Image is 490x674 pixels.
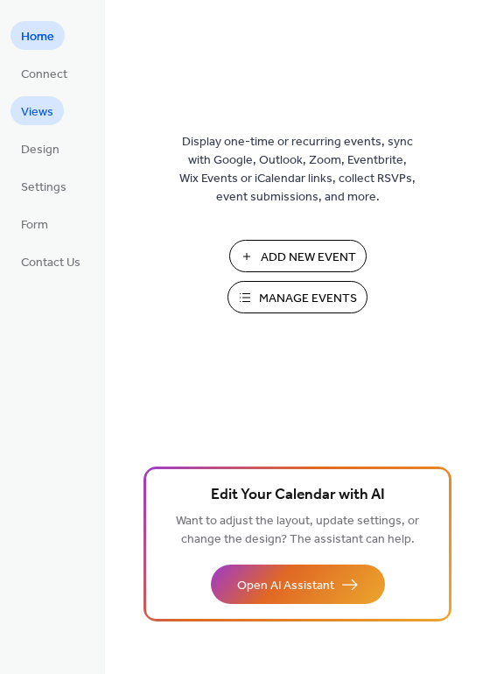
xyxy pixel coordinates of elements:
span: Display one-time or recurring events, sync with Google, Outlook, Zoom, Eventbrite, Wix Events or ... [179,133,416,207]
a: Views [10,96,64,125]
span: Want to adjust the layout, update settings, or change the design? The assistant can help. [176,509,419,551]
span: Design [21,141,59,159]
a: Form [10,209,59,238]
span: Open AI Assistant [237,577,334,595]
a: Design [10,134,70,163]
a: Contact Us [10,247,91,276]
span: Contact Us [21,254,80,272]
button: Manage Events [227,281,367,313]
span: Form [21,216,48,235]
span: Settings [21,179,66,197]
a: Connect [10,59,78,88]
span: Add New Event [261,249,356,267]
span: Home [21,28,54,46]
button: Add New Event [229,240,367,272]
span: Manage Events [259,290,357,308]
a: Settings [10,172,77,200]
span: Views [21,103,53,122]
span: Edit Your Calendar with AI [211,483,385,508]
a: Home [10,21,65,50]
button: Open AI Assistant [211,565,385,604]
span: Connect [21,66,67,84]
